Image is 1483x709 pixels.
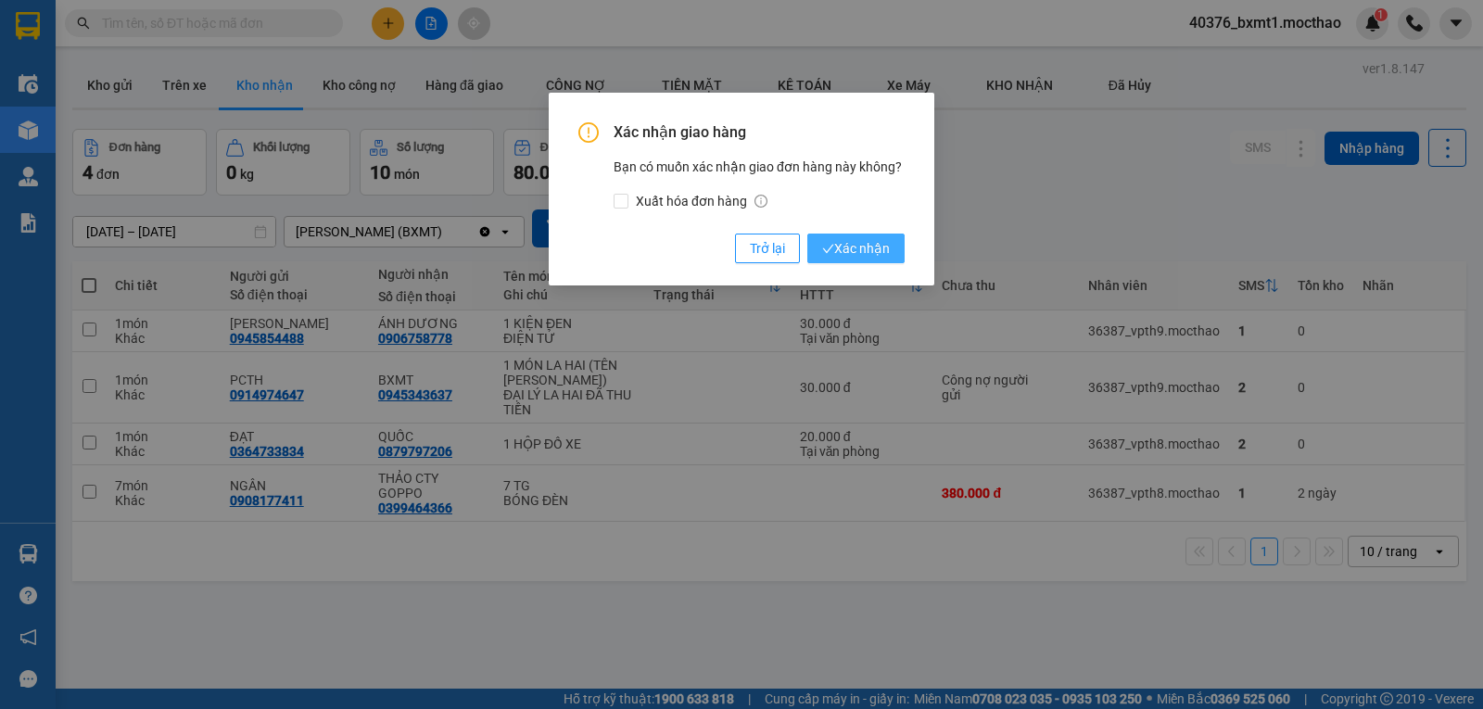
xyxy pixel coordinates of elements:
span: info-circle [754,195,767,208]
button: Trở lại [735,234,800,263]
span: Xác nhận giao hàng [614,122,905,143]
div: Bạn có muốn xác nhận giao đơn hàng này không? [614,157,905,211]
span: Trở lại [750,238,785,259]
span: check [822,243,834,255]
span: Xác nhận [822,238,890,259]
span: Xuất hóa đơn hàng [628,191,775,211]
span: exclamation-circle [578,122,599,143]
button: checkXác nhận [807,234,905,263]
